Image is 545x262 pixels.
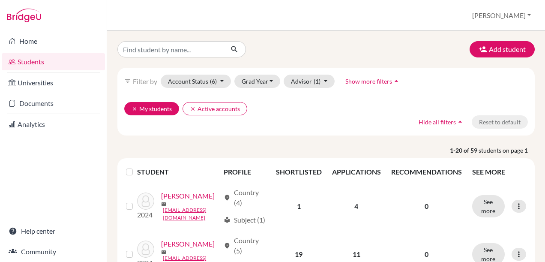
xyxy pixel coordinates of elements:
div: Country (5) [224,235,266,256]
a: Help center [2,223,105,240]
span: Hide all filters [419,118,456,126]
button: Reset to default [472,115,528,129]
th: SEE MORE [467,162,531,182]
a: Universities [2,74,105,91]
button: Show more filtersarrow_drop_up [338,75,408,88]
input: Find student by name... [117,41,224,57]
a: Home [2,33,105,50]
td: 4 [327,182,386,230]
button: Advisor(1) [284,75,335,88]
i: arrow_drop_up [392,77,401,85]
button: Account Status(6) [161,75,231,88]
a: Community [2,243,105,260]
button: Add student [470,41,535,57]
th: STUDENT [137,162,219,182]
th: SHORTLISTED [271,162,327,182]
button: [PERSON_NAME] [468,7,535,24]
button: Hide all filtersarrow_drop_up [411,115,472,129]
button: Grad Year [234,75,281,88]
td: 1 [271,182,327,230]
button: clearMy students [124,102,179,115]
img: Abdurahman, Abdulahi [137,193,154,210]
i: arrow_drop_up [456,117,464,126]
a: Students [2,53,105,70]
span: mail [161,250,166,255]
i: clear [132,106,138,112]
strong: 1-20 of 59 [450,146,479,155]
p: 0 [391,249,462,259]
img: Alam, Aazam [137,241,154,258]
button: clearActive accounts [183,102,247,115]
span: local_library [224,217,231,223]
a: [EMAIL_ADDRESS][DOMAIN_NAME] [163,206,220,222]
p: 2024 [137,210,154,220]
a: Documents [2,95,105,112]
th: RECOMMENDATIONS [386,162,467,182]
span: students on page 1 [479,146,535,155]
th: PROFILE [219,162,271,182]
a: [PERSON_NAME] [161,191,215,201]
a: Analytics [2,116,105,133]
span: location_on [224,194,231,201]
span: mail [161,202,166,207]
div: Country (4) [224,187,266,208]
span: Show more filters [345,78,392,85]
p: 0 [391,201,462,211]
span: (1) [314,78,320,85]
img: Bridge-U [7,9,41,22]
a: [PERSON_NAME] [161,239,215,249]
div: Subject (1) [224,215,265,225]
span: (6) [210,78,217,85]
i: filter_list [124,78,131,84]
i: clear [190,106,196,112]
span: Filter by [133,77,157,85]
button: See more [472,195,505,217]
th: APPLICATIONS [327,162,386,182]
span: location_on [224,242,231,249]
